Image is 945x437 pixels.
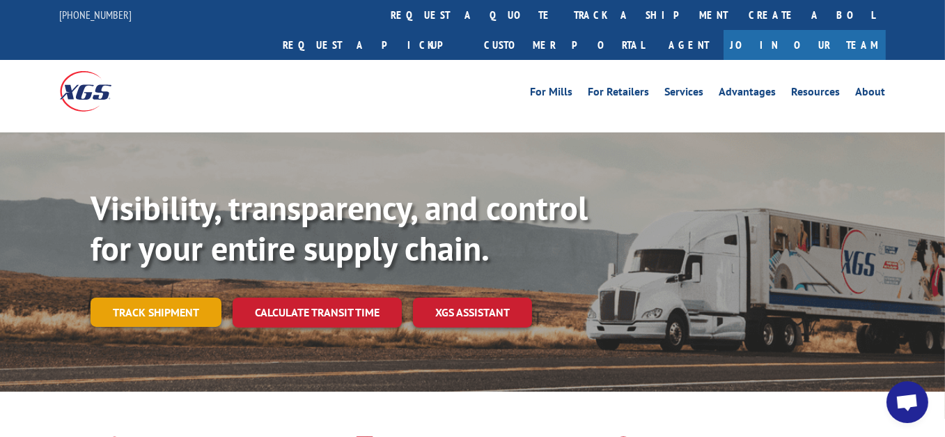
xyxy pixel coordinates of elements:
[91,298,221,327] a: Track shipment
[233,298,402,328] a: Calculate transit time
[887,381,928,423] div: Open chat
[531,86,573,102] a: For Mills
[91,186,588,270] b: Visibility, transparency, and control for your entire supply chain.
[655,30,724,60] a: Agent
[856,86,886,102] a: About
[792,86,841,102] a: Resources
[60,8,132,22] a: [PHONE_NUMBER]
[724,30,886,60] a: Join Our Team
[413,298,532,328] a: XGS ASSISTANT
[588,86,650,102] a: For Retailers
[665,86,704,102] a: Services
[273,30,474,60] a: Request a pickup
[474,30,655,60] a: Customer Portal
[719,86,776,102] a: Advantages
